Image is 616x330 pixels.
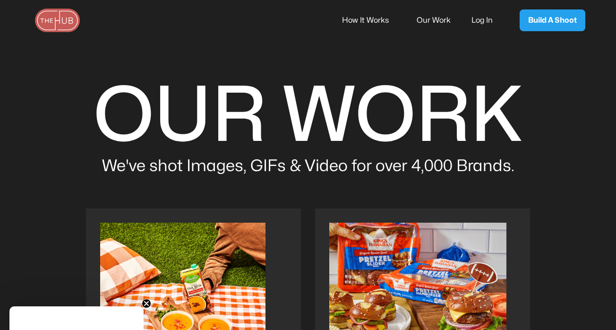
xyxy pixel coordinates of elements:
[86,155,530,178] p: We've shot Images, GIFs & Video for over 4,000 Brands.
[417,10,463,30] a: Our Work
[471,10,505,30] a: Log In
[9,306,144,330] div: Close teaser
[342,10,402,30] a: How It Works
[86,71,530,164] h1: OUR WORK
[520,9,585,31] a: Build A Shoot
[142,299,151,308] button: Close teaser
